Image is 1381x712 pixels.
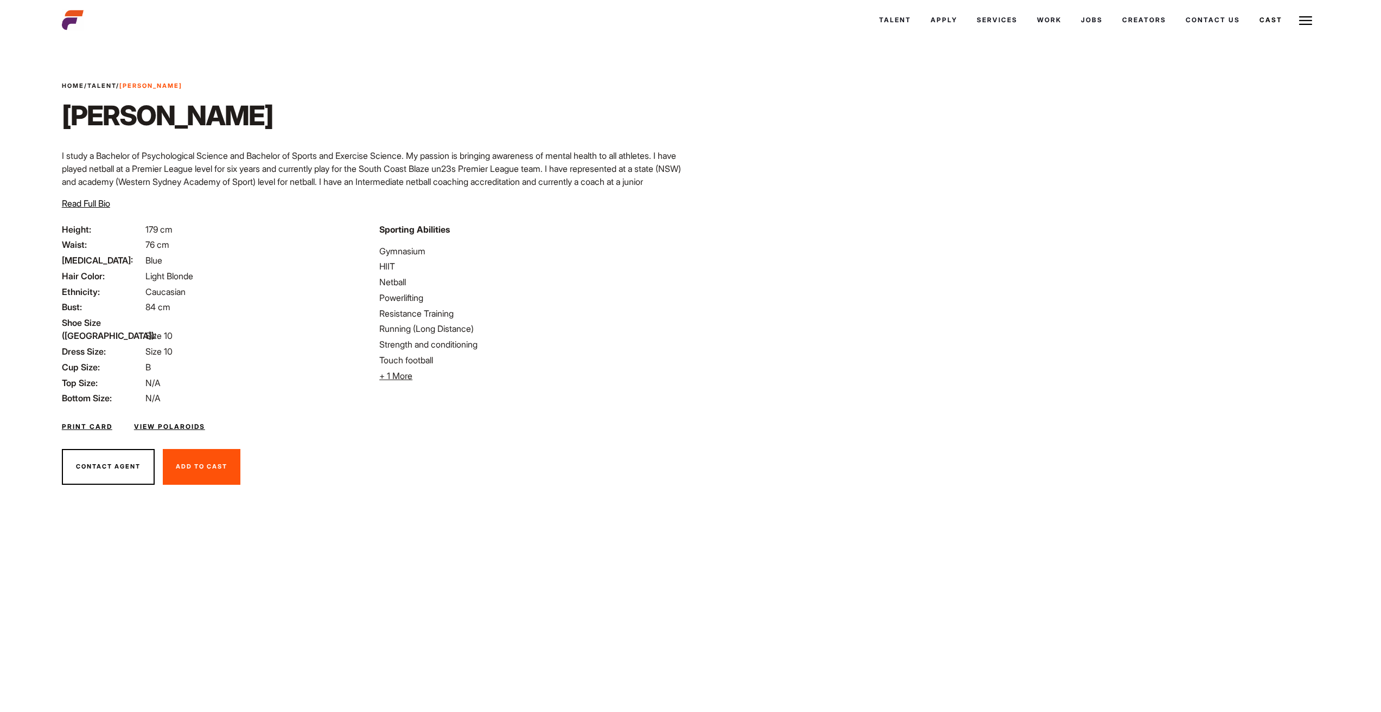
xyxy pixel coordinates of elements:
[145,271,193,281] span: Light Blonde
[62,197,110,210] button: Read Full Bio
[145,346,173,357] span: Size 10
[869,5,921,35] a: Talent
[145,377,161,388] span: N/A
[62,392,143,405] span: Bottom Size:
[62,270,143,283] span: Hair Color:
[62,345,143,358] span: Dress Size:
[1176,5,1250,35] a: Contact Us
[921,5,967,35] a: Apply
[145,393,161,403] span: N/A
[379,307,684,320] li: Resistance Training
[62,223,143,236] span: Height:
[62,316,143,342] span: Shoe Size ([GEOGRAPHIC_DATA]):
[145,239,169,250] span: 76 cm
[62,361,143,374] span: Cup Size:
[176,463,227,470] span: Add To Cast
[379,338,684,351] li: Strength and conditioning
[62,149,684,201] p: I study a Bachelor of Psychological Science and Bachelor of Sports and Exercise Science. My passi...
[163,449,240,485] button: Add To Cast
[145,286,186,297] span: Caucasian
[62,300,143,313] span: Bust:
[145,224,173,235] span: 179 cm
[62,422,112,432] a: Print Card
[1299,14,1312,27] img: Burger icon
[62,285,143,298] span: Ethnicity:
[145,255,162,266] span: Blue
[145,302,170,312] span: 84 cm
[145,362,151,373] span: B
[62,449,155,485] button: Contact Agent
[379,245,684,258] li: Gymnasium
[62,254,143,267] span: [MEDICAL_DATA]:
[62,82,84,89] a: Home
[145,330,173,341] span: Size 10
[62,99,273,132] h1: [PERSON_NAME]
[87,82,116,89] a: Talent
[62,81,182,91] span: / /
[379,275,684,288] li: Netball
[134,422,205,432] a: View Polaroids
[379,260,684,273] li: HIIT
[379,354,684,367] li: Touch football
[1112,5,1176,35] a: Creators
[379,370,412,381] span: + 1 More
[62,9,84,31] img: cropped-aefm-brand-fav-22-square.png
[1027,5,1071,35] a: Work
[1071,5,1112,35] a: Jobs
[62,238,143,251] span: Waist:
[62,198,110,209] span: Read Full Bio
[119,82,182,89] strong: [PERSON_NAME]
[1250,5,1292,35] a: Cast
[967,5,1027,35] a: Services
[379,322,684,335] li: Running (Long Distance)
[62,376,143,389] span: Top Size:
[379,291,684,304] li: Powerlifting
[379,224,450,235] strong: Sporting Abilities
